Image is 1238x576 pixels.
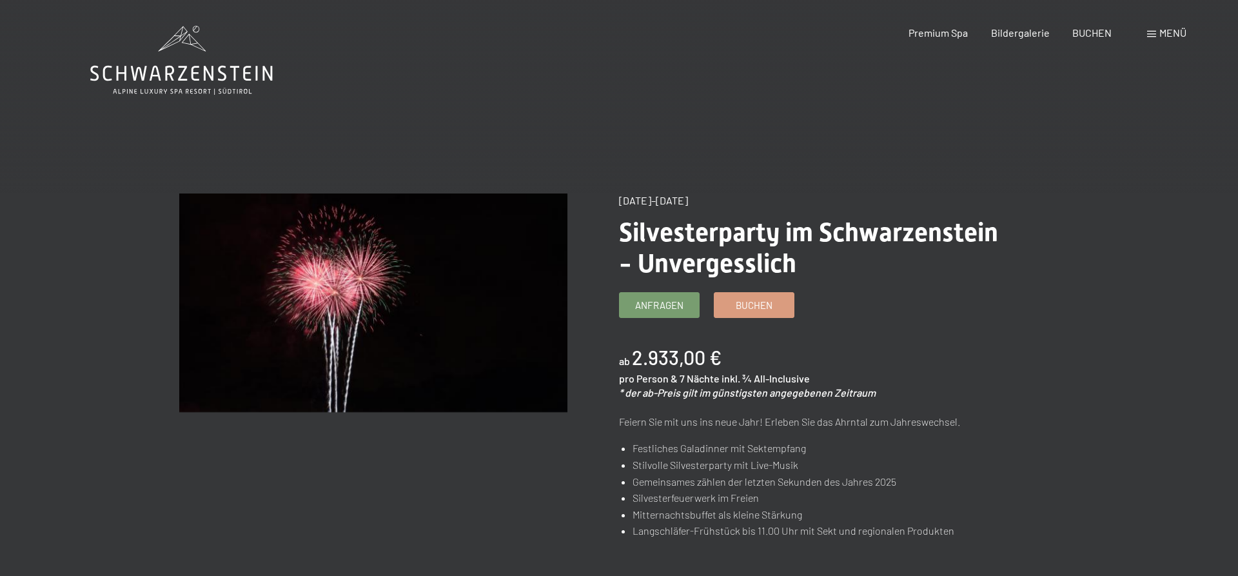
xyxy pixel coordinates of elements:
[620,293,699,317] a: Anfragen
[909,26,968,39] a: Premium Spa
[714,293,794,317] a: Buchen
[736,299,772,312] span: Buchen
[633,522,1008,539] li: Langschläfer-Frühstück bis 11.00 Uhr mit Sekt und regionalen Produkten
[632,346,722,369] b: 2.933,00 €
[1072,26,1112,39] a: BUCHEN
[633,457,1008,473] li: Stilvolle Silvesterparty mit Live-Musik
[619,413,1008,430] p: Feiern Sie mit uns ins neue Jahr! Erleben Sie das Ahrntal zum Jahreswechsel.
[633,490,1008,506] li: Silvesterfeuerwerk im Freien
[635,299,683,312] span: Anfragen
[633,473,1008,490] li: Gemeinsames zählen der letzten Sekunden des Jahres 2025
[1159,26,1186,39] span: Menü
[619,355,630,367] span: ab
[633,506,1008,523] li: Mitternachtsbuffet als kleine Stärkung
[179,194,568,412] img: Silvesterparty im Schwarzenstein - Unvergesslich
[619,386,876,399] em: * der ab-Preis gilt im günstigsten angegebenen Zeitraum
[619,372,678,384] span: pro Person &
[619,217,998,279] span: Silvesterparty im Schwarzenstein - Unvergesslich
[722,372,810,384] span: inkl. ¾ All-Inclusive
[619,194,688,206] span: [DATE]–[DATE]
[680,372,720,384] span: 7 Nächte
[991,26,1050,39] a: Bildergalerie
[633,440,1008,457] li: Festliches Galadinner mit Sektempfang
